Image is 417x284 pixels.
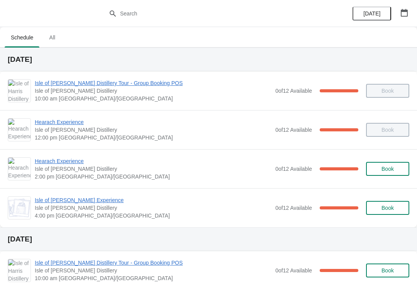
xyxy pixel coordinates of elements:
span: 2:00 pm [GEOGRAPHIC_DATA]/[GEOGRAPHIC_DATA] [35,173,271,180]
span: Isle of [PERSON_NAME] Distillery [35,204,271,212]
span: Hearach Experience [35,118,271,126]
span: All [42,31,62,44]
img: Isle of Harris Distillery Tour - Group Booking POS | Isle of Harris Distillery | 10:00 am Europe/... [8,80,31,102]
span: Isle of [PERSON_NAME] Experience [35,196,271,204]
button: Book [366,201,409,215]
button: [DATE] [353,7,391,20]
span: 12:00 pm [GEOGRAPHIC_DATA]/[GEOGRAPHIC_DATA] [35,134,271,141]
span: 0 of 12 Available [275,88,312,94]
span: Schedule [5,31,39,44]
h2: [DATE] [8,235,409,243]
img: Isle of Harris Distillery Tour - Group Booking POS | Isle of Harris Distillery | 10:00 am Europe/... [8,259,31,282]
input: Search [120,7,313,20]
span: 0 of 12 Available [275,267,312,274]
span: Book [381,267,394,274]
span: 0 of 12 Available [275,166,312,172]
span: Book [381,166,394,172]
span: Book [381,205,394,211]
img: Hearach Experience | Isle of Harris Distillery | 2:00 pm Europe/London [8,158,31,180]
button: Book [366,264,409,277]
span: Isle of [PERSON_NAME] Distillery Tour - Group Booking POS [35,79,271,87]
span: Hearach Experience [35,157,271,165]
span: Isle of [PERSON_NAME] Distillery [35,267,271,274]
button: Book [366,162,409,176]
span: Isle of [PERSON_NAME] Distillery Tour - Group Booking POS [35,259,271,267]
span: 0 of 12 Available [275,127,312,133]
span: 0 of 12 Available [275,205,312,211]
img: Isle of Harris Gin Experience | Isle of Harris Distillery | 4:00 pm Europe/London [8,199,31,217]
span: 10:00 am [GEOGRAPHIC_DATA]/[GEOGRAPHIC_DATA] [35,95,271,102]
h2: [DATE] [8,56,409,63]
span: Isle of [PERSON_NAME] Distillery [35,87,271,95]
span: 10:00 am [GEOGRAPHIC_DATA]/[GEOGRAPHIC_DATA] [35,274,271,282]
img: Hearach Experience | Isle of Harris Distillery | 12:00 pm Europe/London [8,119,31,141]
span: 4:00 pm [GEOGRAPHIC_DATA]/[GEOGRAPHIC_DATA] [35,212,271,219]
span: Isle of [PERSON_NAME] Distillery [35,126,271,134]
span: Isle of [PERSON_NAME] Distillery [35,165,271,173]
span: [DATE] [363,10,380,17]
